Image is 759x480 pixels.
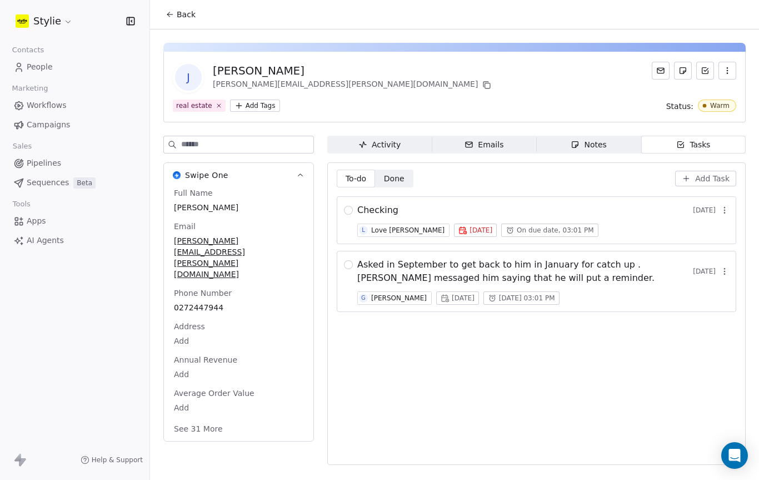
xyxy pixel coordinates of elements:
[92,456,143,464] span: Help & Support
[174,369,303,380] span: Add
[436,291,479,305] button: [DATE]
[230,100,280,112] button: Add Tags
[172,388,257,399] span: Average Order Value
[7,42,49,58] span: Contacts
[470,226,492,235] span: [DATE]
[452,294,475,303] span: [DATE]
[357,204,398,217] span: Checking
[172,221,198,232] span: Email
[9,231,141,250] a: AI Agents
[172,321,207,332] span: Address
[13,12,75,31] button: Stylie
[9,116,141,134] a: Campaigns
[9,174,141,192] a: SequencesBeta
[174,402,303,413] span: Add
[9,96,141,115] a: Workflows
[174,202,303,213] span: [PERSON_NAME]
[371,226,445,234] div: Love [PERSON_NAME]
[693,267,716,276] span: [DATE]
[176,101,212,111] div: real estate
[159,4,202,24] button: Back
[185,170,228,181] span: Swipe One
[483,291,560,305] button: [DATE] 03:01 PM
[16,14,29,28] img: stylie-square-yellow.svg
[693,206,716,215] span: [DATE]
[371,294,427,302] div: [PERSON_NAME]
[172,187,215,199] span: Full Name
[213,78,493,92] div: [PERSON_NAME][EMAIL_ADDRESS][PERSON_NAME][DOMAIN_NAME]
[384,173,405,185] span: Done
[357,258,693,285] span: Asked in September to get back to him in January for catch up . [PERSON_NAME] messaged him saying...
[666,101,693,112] span: Status:
[213,63,493,78] div: [PERSON_NAME]
[27,100,67,111] span: Workflows
[454,224,497,237] button: [DATE]
[174,335,303,347] span: Add
[27,235,64,246] span: AI Agents
[358,139,401,151] div: Activity
[172,288,234,299] span: Phone Number
[710,102,730,110] div: Warm
[501,224,598,237] button: On due date, 03:01 PM
[164,163,313,187] button: Swipe OneSwipe One
[362,226,365,235] div: L
[174,302,303,313] span: 0272447944
[9,58,141,76] a: People
[8,196,35,212] span: Tools
[173,171,181,179] img: Swipe One
[27,119,70,131] span: Campaigns
[695,173,730,184] span: Add Task
[465,139,503,151] div: Emails
[167,419,229,439] button: See 31 More
[9,154,141,172] a: Pipelines
[27,157,61,169] span: Pipelines
[33,14,61,28] span: Stylie
[8,138,37,155] span: Sales
[361,294,366,303] div: G
[9,212,141,230] a: Apps
[81,456,143,464] a: Help & Support
[27,215,46,227] span: Apps
[721,442,748,469] div: Open Intercom Messenger
[27,61,53,73] span: People
[164,187,313,441] div: Swipe OneSwipe One
[73,177,96,189] span: Beta
[27,177,69,189] span: Sequences
[175,64,202,91] span: J
[172,354,239,365] span: Annual Revenue
[571,139,606,151] div: Notes
[7,80,53,97] span: Marketing
[174,235,303,280] span: [PERSON_NAME][EMAIL_ADDRESS][PERSON_NAME][DOMAIN_NAME]
[499,294,555,303] span: [DATE] 03:01 PM
[517,226,594,235] span: On due date, 03:01 PM
[675,171,736,186] button: Add Task
[177,9,196,20] span: Back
